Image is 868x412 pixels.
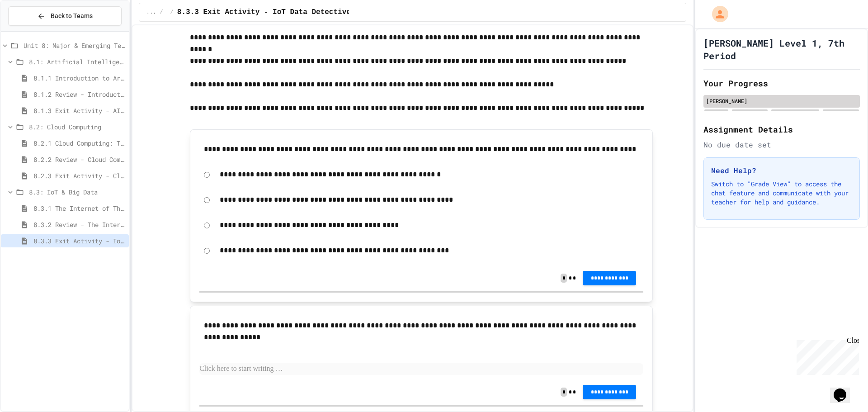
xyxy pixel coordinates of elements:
[703,37,860,62] h1: [PERSON_NAME] Level 1, 7th Period
[160,9,163,16] span: /
[146,9,156,16] span: ...
[703,77,860,90] h2: Your Progress
[29,187,125,197] span: 8.3: IoT & Big Data
[33,73,125,83] span: 8.1.1 Introduction to Artificial Intelligence
[33,204,125,213] span: 8.3.1 The Internet of Things and Big Data: Our Connected Digital World
[703,123,860,136] h2: Assignment Details
[33,138,125,148] span: 8.2.1 Cloud Computing: Transforming the Digital World
[793,336,859,375] iframe: chat widget
[33,220,125,229] span: 8.3.2 Review - The Internet of Things and Big Data
[24,41,125,50] span: Unit 8: Major & Emerging Technologies
[33,90,125,99] span: 8.1.2 Review - Introduction to Artificial Intelligence
[703,4,731,24] div: My Account
[177,7,394,18] span: 8.3.3 Exit Activity - IoT Data Detective Challenge
[33,106,125,115] span: 8.1.3 Exit Activity - AI Detective
[703,139,860,150] div: No due date set
[29,57,125,66] span: 8.1: Artificial Intelligence Basics
[29,122,125,132] span: 8.2: Cloud Computing
[711,180,852,207] p: Switch to "Grade View" to access the chat feature and communicate with your teacher for help and ...
[830,376,859,403] iframe: chat widget
[51,11,93,21] span: Back to Teams
[4,4,62,57] div: Chat with us now!Close
[8,6,122,26] button: Back to Teams
[33,236,125,246] span: 8.3.3 Exit Activity - IoT Data Detective Challenge
[706,97,857,105] div: [PERSON_NAME]
[33,155,125,164] span: 8.2.2 Review - Cloud Computing
[170,9,174,16] span: /
[711,165,852,176] h3: Need Help?
[33,171,125,180] span: 8.2.3 Exit Activity - Cloud Service Detective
